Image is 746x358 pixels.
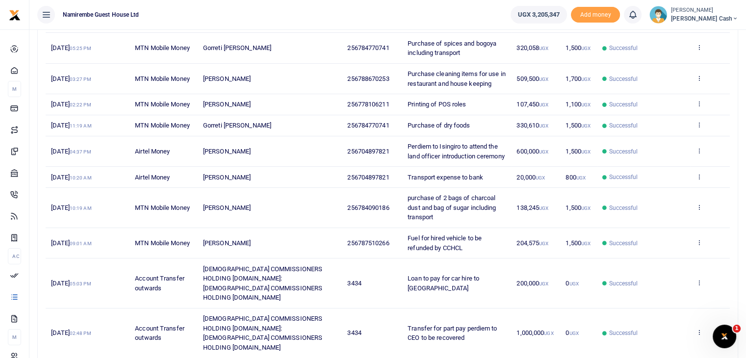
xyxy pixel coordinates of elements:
small: 03:27 PM [70,77,91,82]
small: 04:37 PM [70,149,91,154]
span: Gorreti [PERSON_NAME] [203,122,271,129]
small: UGX [539,123,548,128]
small: UGX [581,205,591,211]
small: 02:22 PM [70,102,91,107]
span: 1,700 [566,75,591,82]
small: UGX [581,102,591,107]
small: 10:19 AM [70,205,92,211]
span: Successful [609,147,638,156]
span: 600,000 [516,148,548,155]
small: 11:19 AM [70,123,92,128]
span: Gorreti [PERSON_NAME] [203,44,271,51]
span: Printing of POS roles [408,101,466,108]
span: Account Transfer outwards [135,275,184,292]
small: UGX [544,331,553,336]
span: 256704897821 [347,148,389,155]
span: 509,500 [516,75,548,82]
span: [DATE] [51,280,91,287]
span: 256784770741 [347,44,389,51]
span: MTN Mobile Money [135,44,190,51]
span: Transfer for part pay perdiem to CEO to be recovered [408,325,497,342]
small: UGX [569,331,578,336]
span: [DEMOGRAPHIC_DATA] COMMISSIONERS HOLDING [DOMAIN_NAME]: [DEMOGRAPHIC_DATA] COMMISSIONERS HOLDING ... [203,265,322,302]
small: 09:01 AM [70,241,92,246]
span: 256704897821 [347,174,389,181]
li: Ac [8,248,21,264]
span: Namirembe Guest House Ltd [59,10,143,19]
span: 1,500 [566,204,591,211]
span: 1,500 [566,44,591,51]
span: Perdiem to Isingiro to attend the land officer introduction ceremony [408,143,504,160]
span: 320,058 [516,44,548,51]
span: Successful [609,279,638,288]
span: MTN Mobile Money [135,239,190,247]
small: 02:48 PM [70,331,91,336]
small: UGX [581,241,591,246]
span: 1,100 [566,101,591,108]
span: Successful [609,121,638,130]
span: 200,000 [516,280,548,287]
span: Airtel Money [135,174,170,181]
a: profile-user [PERSON_NAME] [PERSON_NAME] Cash [649,6,738,24]
span: [DATE] [51,122,91,129]
span: [DATE] [51,148,91,155]
small: UGX [569,281,578,286]
span: 256784090186 [347,204,389,211]
span: [DATE] [51,239,91,247]
span: 256788670253 [347,75,389,82]
small: UGX [539,46,548,51]
span: 256778106211 [347,101,389,108]
small: UGX [581,46,591,51]
span: [DATE] [51,101,91,108]
span: 107,450 [516,101,548,108]
span: Loan to pay for car hire to [GEOGRAPHIC_DATA] [408,275,479,292]
small: UGX [581,149,591,154]
span: Successful [609,75,638,83]
small: 05:03 PM [70,281,91,286]
span: 0 [566,280,578,287]
span: Purchase of dry foods [408,122,470,129]
span: Successful [609,100,638,109]
span: 256784770741 [347,122,389,129]
span: Purchase of spices and bogoya including transport [408,40,496,57]
span: 1,500 [566,148,591,155]
span: MTN Mobile Money [135,204,190,211]
small: 10:20 AM [70,175,92,180]
span: UGX 3,205,347 [518,10,560,20]
span: 256787510266 [347,239,389,247]
a: Add money [571,10,620,18]
li: Wallet ballance [507,6,571,24]
a: UGX 3,205,347 [511,6,567,24]
small: 05:25 PM [70,46,91,51]
span: 3434 [347,329,361,336]
small: UGX [576,175,586,180]
span: [DATE] [51,204,91,211]
small: UGX [539,102,548,107]
span: Successful [609,329,638,337]
span: 20,000 [516,174,545,181]
img: logo-small [9,9,21,21]
li: M [8,329,21,345]
span: MTN Mobile Money [135,75,190,82]
span: [DATE] [51,174,91,181]
span: 0 [566,329,578,336]
span: [PERSON_NAME] [203,148,251,155]
span: [PERSON_NAME] [203,174,251,181]
span: 1,000,000 [516,329,553,336]
small: UGX [539,149,548,154]
small: UGX [539,77,548,82]
span: Successful [609,44,638,52]
a: logo-small logo-large logo-large [9,11,21,18]
span: [PERSON_NAME] Cash [671,14,738,23]
span: 800 [566,174,586,181]
span: MTN Mobile Money [135,122,190,129]
li: M [8,81,21,97]
span: 1,500 [566,122,591,129]
img: profile-user [649,6,667,24]
small: [PERSON_NAME] [671,6,738,15]
small: UGX [539,205,548,211]
span: MTN Mobile Money [135,101,190,108]
span: purchase of 2 bags of charcoal dust and bag of sugar including transport [408,194,496,221]
span: 3434 [347,280,361,287]
span: Transport expense to bank [408,174,483,181]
